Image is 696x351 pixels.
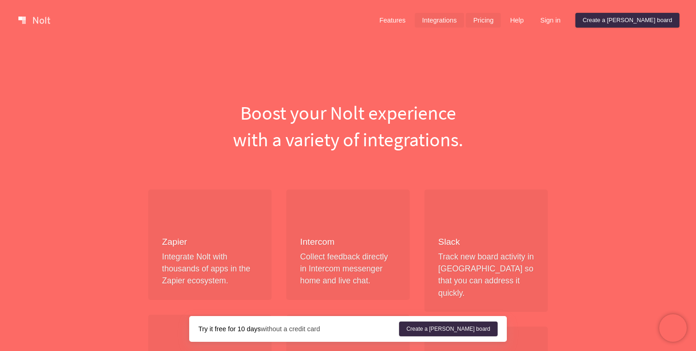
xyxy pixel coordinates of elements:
[533,13,568,28] a: Sign in
[575,13,679,28] a: Create a [PERSON_NAME] board
[438,236,534,248] h4: Slack
[438,251,534,299] p: Track new board activity in [GEOGRAPHIC_DATA] so that you can address it quickly.
[300,251,396,287] p: Collect feedback directly in Intercom messenger home and live chat.
[198,324,399,334] div: without a credit card
[659,314,687,342] iframe: Chatra live chat
[372,13,413,28] a: Features
[300,236,396,248] h4: Intercom
[503,13,531,28] a: Help
[162,236,258,248] h4: Zapier
[399,322,498,336] a: Create a [PERSON_NAME] board
[466,13,501,28] a: Pricing
[415,13,464,28] a: Integrations
[162,251,258,287] p: Integrate Nolt with thousands of apps in the Zapier ecosystem.
[141,99,555,153] h1: Boost your Nolt experience with a variety of integrations.
[198,325,261,333] strong: Try it free for 10 days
